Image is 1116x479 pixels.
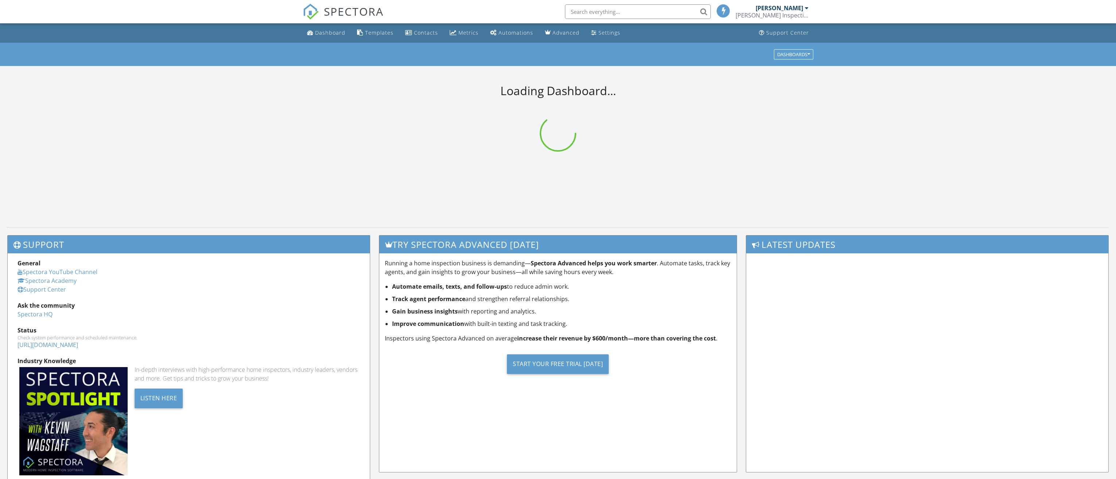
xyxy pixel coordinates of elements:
div: Garber Inspection Services [736,12,809,19]
a: Dashboard [304,26,348,40]
div: Metrics [458,29,478,36]
li: with built-in texting and task tracking. [392,319,732,328]
div: Listen Here [135,389,183,408]
strong: increase their revenue by $600/month—more than covering the cost [517,334,716,342]
div: Industry Knowledge [18,357,360,365]
div: Support Center [766,29,809,36]
a: SPECTORA [303,10,384,25]
div: Dashboard [315,29,345,36]
a: Contacts [402,26,441,40]
div: Dashboards [777,52,810,57]
div: Check system performance and scheduled maintenance. [18,335,360,340]
img: The Best Home Inspection Software - Spectora [303,4,319,20]
input: Search everything... [565,4,711,19]
a: [URL][DOMAIN_NAME] [18,341,78,349]
div: Ask the community [18,301,360,310]
li: with reporting and analytics. [392,307,732,316]
strong: Spectora Advanced helps you work smarter [531,259,657,267]
li: to reduce admin work. [392,282,732,291]
a: Spectora HQ [18,310,53,318]
div: Advanced [553,29,580,36]
a: Advanced [542,26,582,40]
span: SPECTORA [324,4,384,19]
div: Automations [499,29,533,36]
div: Start Your Free Trial [DATE] [507,354,609,374]
a: Support Center [756,26,812,40]
div: Status [18,326,360,335]
div: Templates [365,29,394,36]
a: Listen Here [135,394,183,402]
a: Templates [354,26,396,40]
div: Settings [598,29,620,36]
strong: General [18,259,40,267]
a: Metrics [447,26,481,40]
strong: Gain business insights [392,307,458,315]
div: In-depth interviews with high-performance home inspectors, industry leaders, vendors and more. Ge... [135,365,360,383]
a: Start Your Free Trial [DATE] [385,348,732,379]
div: [PERSON_NAME] [756,4,803,12]
div: Contacts [414,29,438,36]
li: and strengthen referral relationships. [392,295,732,303]
img: Spectoraspolightmain [19,367,128,475]
strong: Track agent performance [392,295,465,303]
strong: Automate emails, texts, and follow-ups [392,283,507,291]
button: Dashboards [774,49,813,59]
p: Running a home inspection business is demanding— . Automate tasks, track key agents, and gain ins... [385,259,732,276]
strong: Improve communication [392,320,464,328]
a: Support Center [18,285,66,293]
a: Automations (Basic) [487,26,536,40]
p: Inspectors using Spectora Advanced on average . [385,334,732,343]
h3: Support [8,235,370,253]
a: Settings [588,26,623,40]
h3: Try spectora advanced [DATE] [379,235,737,253]
a: Spectora YouTube Channel [18,268,97,276]
a: Spectora Academy [18,277,77,285]
h3: Latest Updates [746,235,1108,253]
